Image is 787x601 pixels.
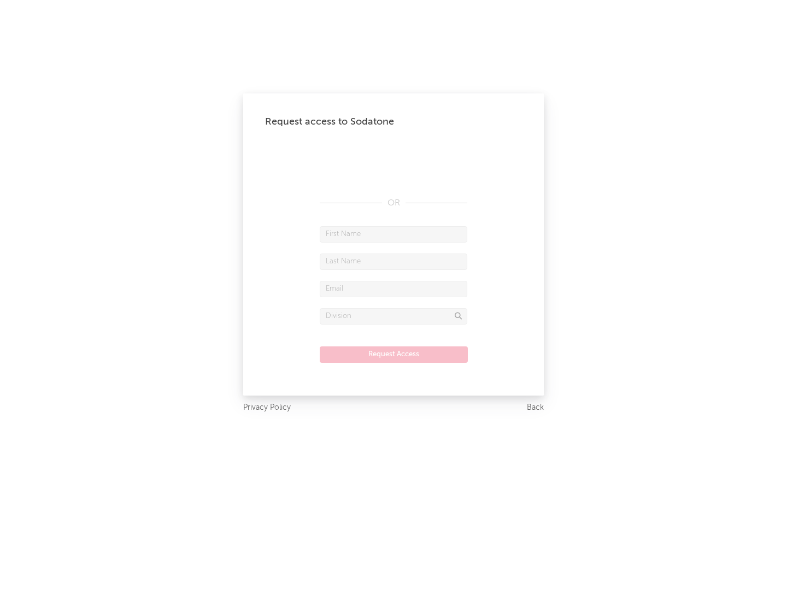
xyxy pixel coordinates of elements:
input: Email [320,281,467,297]
a: Privacy Policy [243,401,291,415]
a: Back [527,401,544,415]
div: OR [320,197,467,210]
button: Request Access [320,346,468,363]
input: Last Name [320,254,467,270]
div: Request access to Sodatone [265,115,522,128]
input: Division [320,308,467,325]
input: First Name [320,226,467,243]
